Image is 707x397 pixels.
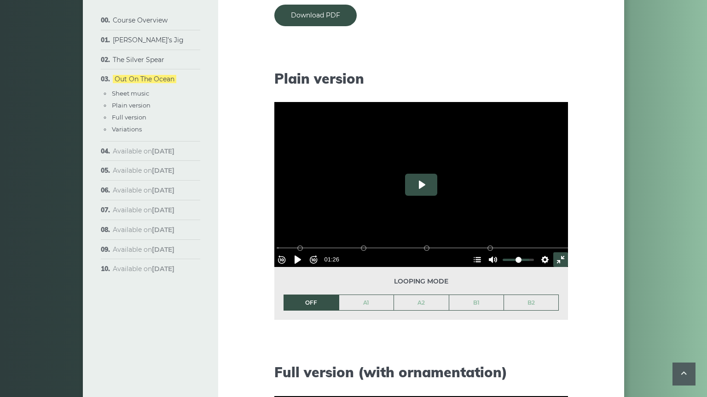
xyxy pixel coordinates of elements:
span: Available on [113,166,174,175]
a: Download PDF [274,5,357,26]
h2: Plain version [274,70,568,87]
a: Sheet music [112,90,149,97]
a: [PERSON_NAME]’s Jig [113,36,184,44]
span: Available on [113,226,174,234]
h2: Full version (with ornamentation) [274,364,568,380]
strong: [DATE] [152,226,174,234]
strong: [DATE] [152,166,174,175]
a: B2 [504,295,558,311]
a: B1 [449,295,504,311]
a: A2 [394,295,449,311]
span: Available on [113,245,174,254]
strong: [DATE] [152,147,174,155]
a: A1 [339,295,394,311]
span: Available on [113,265,174,273]
a: Course Overview [113,16,168,24]
a: Out On The Ocean [113,75,176,83]
span: Available on [113,186,174,194]
a: Plain version [112,102,151,109]
a: Full version [112,113,146,121]
strong: [DATE] [152,245,174,254]
strong: [DATE] [152,186,174,194]
strong: [DATE] [152,265,174,273]
span: Looping mode [284,276,559,287]
strong: [DATE] [152,206,174,214]
a: The Silver Spear [113,56,164,64]
span: Available on [113,147,174,155]
a: Variations [112,125,142,133]
span: Available on [113,206,174,214]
